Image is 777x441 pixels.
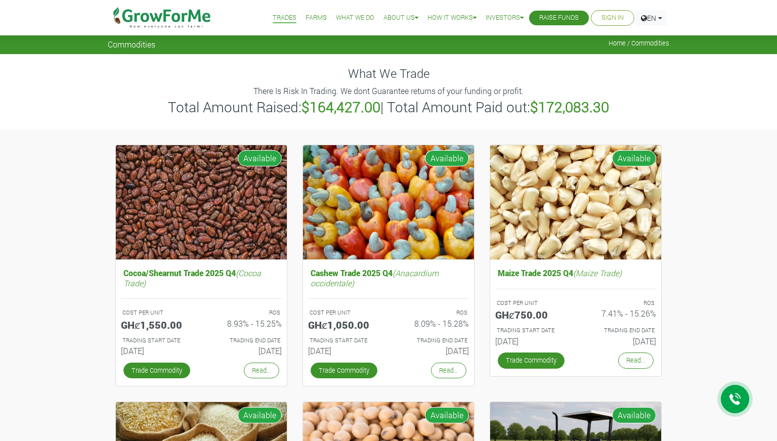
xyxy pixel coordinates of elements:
span: Available [612,150,656,166]
p: COST PER UNIT [310,308,379,317]
p: COST PER UNIT [122,308,192,317]
a: Trade Commodity [311,363,377,378]
i: (Anacardium occidentale) [311,268,439,288]
h6: 8.93% - 15.25% [209,319,282,328]
a: Trades [273,13,296,23]
a: Investors [486,13,524,23]
i: (Maize Trade) [573,268,622,278]
a: Trade Commodity [123,363,190,378]
span: Available [238,407,282,423]
p: Estimated Trading Start Date [122,336,192,345]
h6: [DATE] [209,346,282,356]
b: $172,083.30 [530,98,609,116]
a: Read... [244,363,279,378]
span: Available [238,150,282,166]
span: Available [425,407,469,423]
img: growforme image [490,145,661,260]
h4: What We Trade [108,66,669,81]
p: COST PER UNIT [497,299,567,307]
h6: 7.41% - 15.26% [583,308,656,318]
p: ROS [210,308,280,317]
a: Cocoa/Shearnut Trade 2025 Q4(Cocoa Trade) COST PER UNIT GHȼ1,550.00 ROS 8.93% - 15.25% TRADING ST... [121,266,282,360]
a: Cashew Trade 2025 Q4(Anacardium occidentale) COST PER UNIT GHȼ1,050.00 ROS 8.09% - 15.28% TRADING... [308,266,469,360]
span: Available [612,407,656,423]
span: Home / Commodities [609,39,669,47]
a: EN [636,10,667,26]
a: About Us [383,13,418,23]
p: Estimated Trading Start Date [310,336,379,345]
p: Estimated Trading Start Date [497,326,567,335]
img: growforme image [116,145,287,260]
span: Commodities [108,39,155,49]
h5: GHȼ1,050.00 [308,319,381,331]
b: $164,427.00 [301,98,380,116]
p: Estimated Trading End Date [585,326,655,335]
p: Estimated Trading End Date [398,336,467,345]
p: ROS [585,299,655,307]
a: Read... [618,352,654,368]
a: How it Works [427,13,477,23]
h6: [DATE] [495,336,568,346]
i: (Cocoa Trade) [123,268,261,288]
h6: [DATE] [121,346,194,356]
a: Sign In [601,13,624,23]
h5: GHȼ1,550.00 [121,319,194,331]
h6: [DATE] [396,346,469,356]
p: Estimated Trading End Date [210,336,280,345]
a: What We Do [336,13,374,23]
h5: Maize Trade 2025 Q4 [495,266,656,280]
a: Trade Commodity [498,352,565,368]
a: Farms [306,13,327,23]
a: Maize Trade 2025 Q4(Maize Trade) COST PER UNIT GHȼ750.00 ROS 7.41% - 15.26% TRADING START DATE [D... [495,266,656,350]
a: Read... [431,363,466,378]
p: ROS [398,308,467,317]
img: growforme image [303,145,474,260]
h6: 8.09% - 15.28% [396,319,469,328]
h5: Cocoa/Shearnut Trade 2025 Q4 [121,266,282,290]
p: There Is Risk In Trading. We dont Guarantee returns of your funding or profit. [109,85,668,97]
span: Available [425,150,469,166]
h3: Total Amount Raised: | Total Amount Paid out: [109,99,668,116]
a: Raise Funds [539,13,579,23]
h5: Cashew Trade 2025 Q4 [308,266,469,290]
h6: [DATE] [308,346,381,356]
h5: GHȼ750.00 [495,308,568,321]
h6: [DATE] [583,336,656,346]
